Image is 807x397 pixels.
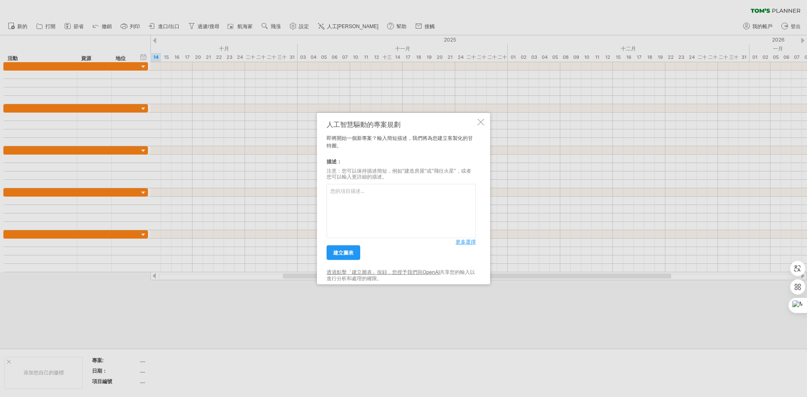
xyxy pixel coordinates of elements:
[327,269,440,275] a: 透過點擊「建立圖表」按鈕，您授予我們與OpenAI
[456,239,476,245] font: 更多選擇
[327,269,475,281] font: 以進行分析和處理的權限。
[333,250,353,256] font: 建立圖表
[327,134,473,148] font: 即將開始一個新專案？輸入簡短描述，我們將為您建立客製化的甘特圖。
[327,167,471,179] font: 注意：您可以保持描述簡短，例如“建造房屋”或“飛往火星”，或者您可以輸入更詳細的描述。
[456,238,476,246] a: 更多選擇
[327,120,401,128] font: 人工智慧驅動的專案規劃
[327,245,360,260] a: 建立圖表
[327,158,342,164] font: 描述：
[440,269,470,275] font: 共享您的輸入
